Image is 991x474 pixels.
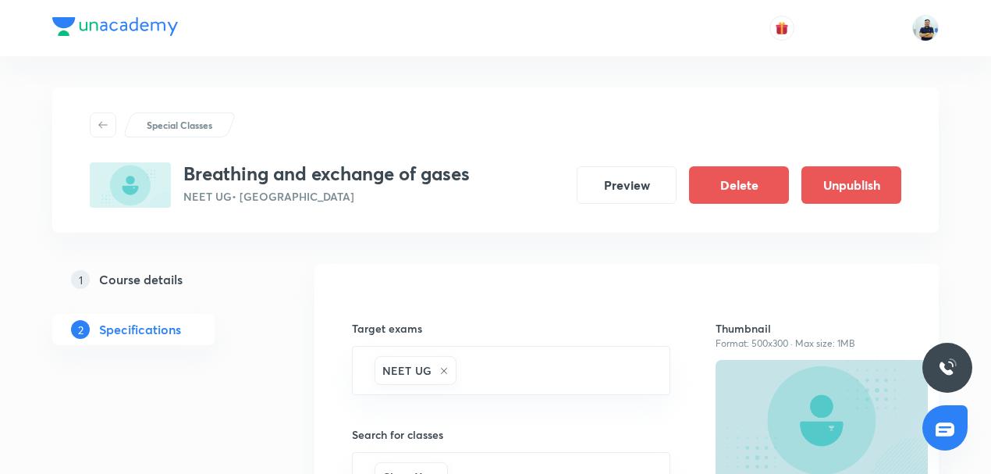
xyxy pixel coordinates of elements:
[52,17,178,36] img: Company Logo
[90,162,171,208] img: CC46138A-01B5-4D58-AE35-D8CDED98E76F_special_class.png
[352,320,670,337] h6: Target exams
[99,320,181,339] h5: Specifications
[352,426,670,443] h6: Search for classes
[382,362,432,379] h6: NEET UG
[775,21,789,35] img: avatar
[769,16,794,41] button: avatar
[71,270,90,289] p: 1
[801,166,901,204] button: Unpublish
[716,320,901,337] h6: Thumbnail
[689,166,789,204] button: Delete
[577,166,677,204] button: Preview
[183,188,470,205] p: NEET UG • [GEOGRAPHIC_DATA]
[71,320,90,339] p: 2
[912,15,939,41] img: URVIK PATEL
[52,264,265,295] a: 1Course details
[147,118,212,132] p: Special Classes
[183,162,470,185] h3: Breathing and exchange of gases
[716,337,901,351] p: Format: 500x300 · Max size: 1MB
[52,17,178,40] a: Company Logo
[938,358,957,377] img: ttu
[99,270,183,289] h5: Course details
[661,369,664,372] button: Open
